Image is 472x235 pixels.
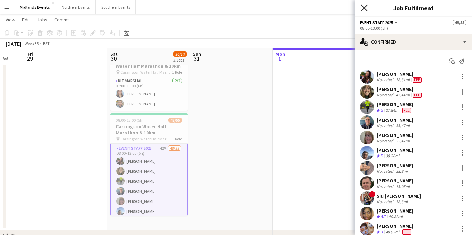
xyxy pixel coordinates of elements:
[360,26,466,31] div: 08:00-13:00 (5h)
[395,199,409,204] div: 38.3mi
[168,117,182,123] span: 48/55
[110,51,118,57] span: Sat
[172,69,182,75] span: 1 Role
[110,47,188,111] app-job-card: 07:00-13:00 (6h)2/2RT Kit Assistant - Carsington Water Half Marathon & 10km Carsington Water Half...
[402,108,411,113] span: Fee
[355,3,472,12] h3: Job Fulfilment
[110,123,188,136] h3: Carsington Water Half Marathon & 10km
[411,92,423,98] div: Crew has different fees then in role
[381,153,383,158] span: 5
[360,20,399,25] button: Event Staff 2025
[377,208,413,214] div: [PERSON_NAME]
[43,41,50,46] div: BST
[381,107,383,113] span: 5
[355,34,472,50] div: Confirmed
[110,113,188,216] app-job-card: 08:00-13:00 (5h)48/55Carsington Water Half Marathon & 10km Carsington Water Half Marathon & 10km1...
[377,199,395,204] div: Not rated
[401,229,413,235] div: Crew has different fees then in role
[413,93,422,98] span: Fee
[360,20,393,25] span: Event Staff 2025
[96,0,136,14] button: Southern Events
[413,77,422,83] span: Fee
[384,229,401,235] div: 40.82mi
[27,55,33,63] span: 29
[275,51,285,57] span: Mon
[395,123,411,128] div: 35.47mi
[173,51,187,57] span: 50/57
[369,191,375,197] span: !
[395,92,411,98] div: 47.44mi
[116,117,144,123] span: 08:00-13:00 (5h)
[381,214,386,219] span: 4.7
[377,184,395,189] div: Not rated
[453,20,466,25] span: 48/55
[110,77,188,111] app-card-role: Kit Marshal2/207:00-13:00 (6h)[PERSON_NAME][PERSON_NAME]
[395,169,409,174] div: 38.3mi
[377,117,413,123] div: [PERSON_NAME]
[14,0,56,14] button: Midlands Events
[381,229,383,234] span: 3
[377,138,395,143] div: Not rated
[23,41,40,46] span: Week 35
[401,107,413,113] div: Crew has different fees then in role
[6,17,15,23] span: View
[395,184,411,189] div: 15.95mi
[56,0,96,14] button: Northern Events
[192,55,201,63] span: 31
[377,123,395,128] div: Not rated
[377,147,413,153] div: [PERSON_NAME]
[109,55,118,63] span: 30
[377,178,413,184] div: [PERSON_NAME]
[6,40,21,47] div: [DATE]
[377,162,413,169] div: [PERSON_NAME]
[411,77,423,83] div: Crew has different fees then in role
[377,193,421,199] div: Siu [PERSON_NAME]
[28,51,33,57] span: Fri
[395,77,411,83] div: 58.31mi
[22,17,30,23] span: Edit
[173,57,187,63] div: 2 Jobs
[120,136,172,141] span: Carsington Water Half Marathon & 10km
[384,153,401,159] div: 38.28mi
[377,132,413,138] div: [PERSON_NAME]
[377,86,423,92] div: [PERSON_NAME]
[377,223,413,229] div: [PERSON_NAME]
[377,101,413,107] div: [PERSON_NAME]
[395,138,411,143] div: 35.47mi
[377,92,395,98] div: Not rated
[402,229,411,235] span: Fee
[384,107,401,113] div: 27.84mi
[274,55,285,63] span: 1
[377,77,395,83] div: Not rated
[193,51,201,57] span: Sun
[120,69,172,75] span: Carsington Water Half Marathon & 10km
[54,17,70,23] span: Comms
[19,15,33,24] a: Edit
[37,17,47,23] span: Jobs
[377,71,423,77] div: [PERSON_NAME]
[3,15,18,24] a: View
[172,136,182,141] span: 1 Role
[387,214,404,220] div: 40.82mi
[34,15,50,24] a: Jobs
[377,169,395,174] div: Not rated
[51,15,73,24] a: Comms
